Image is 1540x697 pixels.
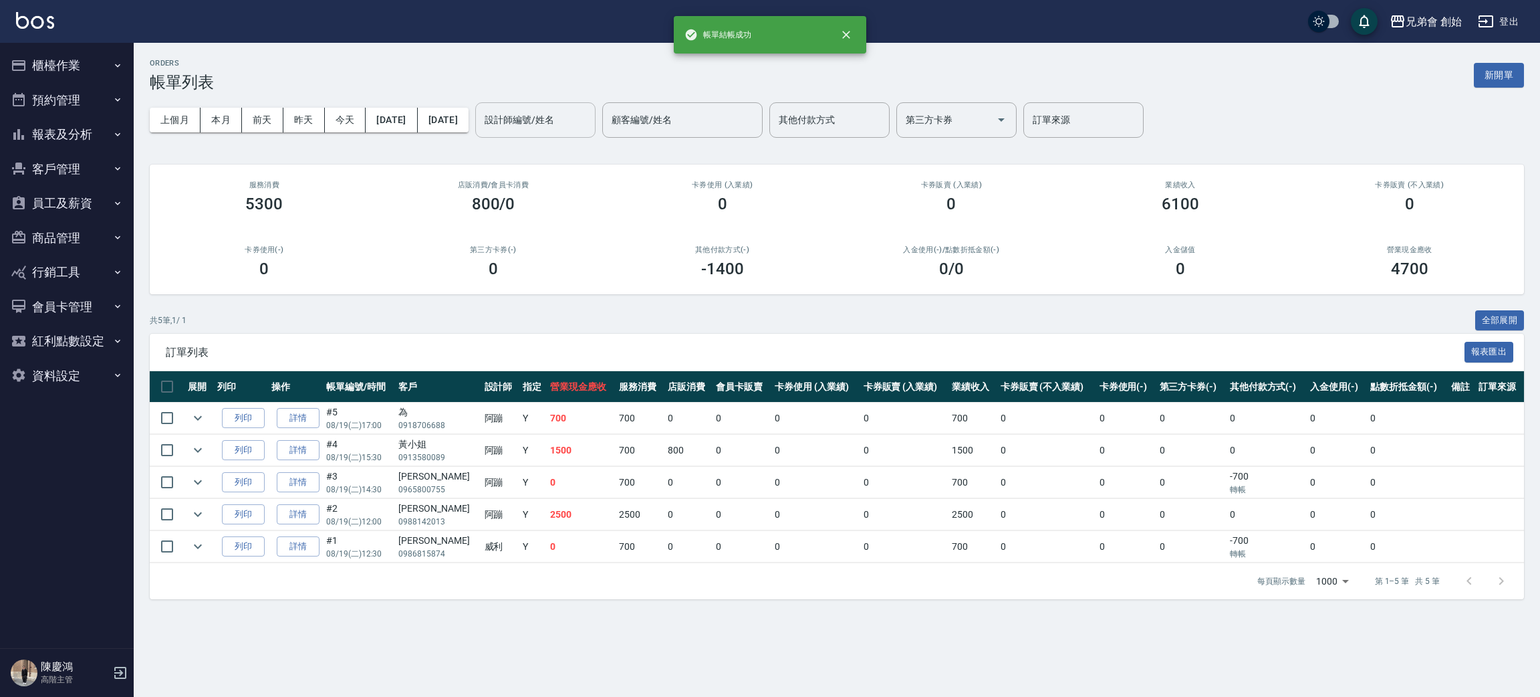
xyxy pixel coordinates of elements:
td: 阿蹦 [481,435,519,466]
button: expand row [188,408,208,428]
th: 卡券販賣 (入業績) [860,371,949,403]
p: 轉帳 [1230,484,1304,496]
td: 威利 [481,531,519,563]
td: 0 [860,531,949,563]
button: 登出 [1472,9,1524,34]
button: expand row [188,472,208,492]
td: 0 [1096,499,1156,530]
button: 商品管理 [5,221,128,256]
td: 0 [664,467,713,498]
a: 詳情 [277,408,319,429]
td: 0 [771,467,860,498]
p: 0913580089 [398,452,477,464]
h2: 營業現金應收 [1311,245,1508,254]
button: expand row [188,504,208,524]
button: 新開單 [1474,63,1524,88]
a: 詳情 [277,472,319,493]
h2: 卡券使用(-) [166,245,363,254]
button: expand row [188,536,208,557]
button: save [1351,8,1378,35]
td: 0 [1156,499,1227,530]
td: 0 [664,531,713,563]
th: 指定 [519,371,547,403]
td: 阿蹦 [481,467,519,498]
td: 700 [616,531,664,563]
h3: 800/0 [472,195,515,213]
th: 展開 [184,371,214,403]
h2: 入金儲值 [1082,245,1279,254]
th: 服務消費 [616,371,664,403]
td: 0 [713,403,771,434]
td: 2500 [948,499,997,530]
p: 0965800755 [398,484,477,496]
h3: -1400 [701,260,744,278]
td: 0 [997,467,1096,498]
button: 列印 [222,504,265,525]
a: 詳情 [277,440,319,461]
td: 0 [664,403,713,434]
p: 0988142013 [398,516,477,528]
th: 帳單編號/時間 [323,371,396,403]
h3: 0 /0 [939,260,964,278]
a: 詳情 [277,536,319,557]
td: #1 [323,531,396,563]
h5: 陳慶鴻 [41,660,109,674]
td: 700 [616,467,664,498]
th: 入金使用(-) [1307,371,1367,403]
p: 08/19 (二) 12:30 [326,548,392,560]
td: 0 [547,531,616,563]
th: 卡券販賣 (不入業績) [997,371,1096,403]
th: 其他付款方式(-) [1227,371,1307,403]
button: 資料設定 [5,359,128,393]
td: 0 [1367,435,1448,466]
button: 列印 [222,440,265,461]
button: 會員卡管理 [5,290,128,324]
button: [DATE] [366,108,417,132]
h3: 0 [1405,195,1414,213]
th: 列印 [214,371,268,403]
button: [DATE] [418,108,469,132]
button: expand row [188,440,208,460]
p: 08/19 (二) 17:00 [326,419,392,431]
td: 700 [948,467,997,498]
td: 0 [1096,435,1156,466]
h3: 5300 [245,195,283,213]
th: 備註 [1448,371,1476,403]
td: 0 [1307,467,1367,498]
button: 兄弟會 創始 [1384,8,1467,35]
td: 0 [997,403,1096,434]
th: 點數折抵金額(-) [1367,371,1448,403]
td: 0 [1156,467,1227,498]
td: 1500 [948,435,997,466]
td: 0 [997,499,1096,530]
td: Y [519,403,547,434]
p: 第 1–5 筆 共 5 筆 [1375,575,1440,587]
td: 0 [1307,435,1367,466]
td: 0 [860,435,949,466]
button: 櫃檯作業 [5,48,128,83]
td: 0 [1156,435,1227,466]
p: 0986815874 [398,548,477,560]
td: 阿蹦 [481,499,519,530]
button: 上個月 [150,108,201,132]
th: 訂單來源 [1475,371,1524,403]
button: 紅利點數設定 [5,324,128,359]
button: 客戶管理 [5,152,128,187]
span: 帳單結帳成功 [684,28,751,41]
p: 0918706688 [398,419,477,431]
td: #3 [323,467,396,498]
div: 兄弟會 創始 [1406,13,1462,30]
p: 轉帳 [1230,548,1304,560]
h3: 0 [946,195,956,213]
td: 0 [860,403,949,434]
h3: 4700 [1391,260,1428,278]
td: 2500 [547,499,616,530]
td: 0 [1096,403,1156,434]
td: 0 [1307,531,1367,563]
td: 0 [771,435,860,466]
div: 1000 [1311,563,1354,599]
h3: 0 [489,260,498,278]
td: 0 [664,499,713,530]
th: 設計師 [481,371,519,403]
td: 0 [713,435,771,466]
